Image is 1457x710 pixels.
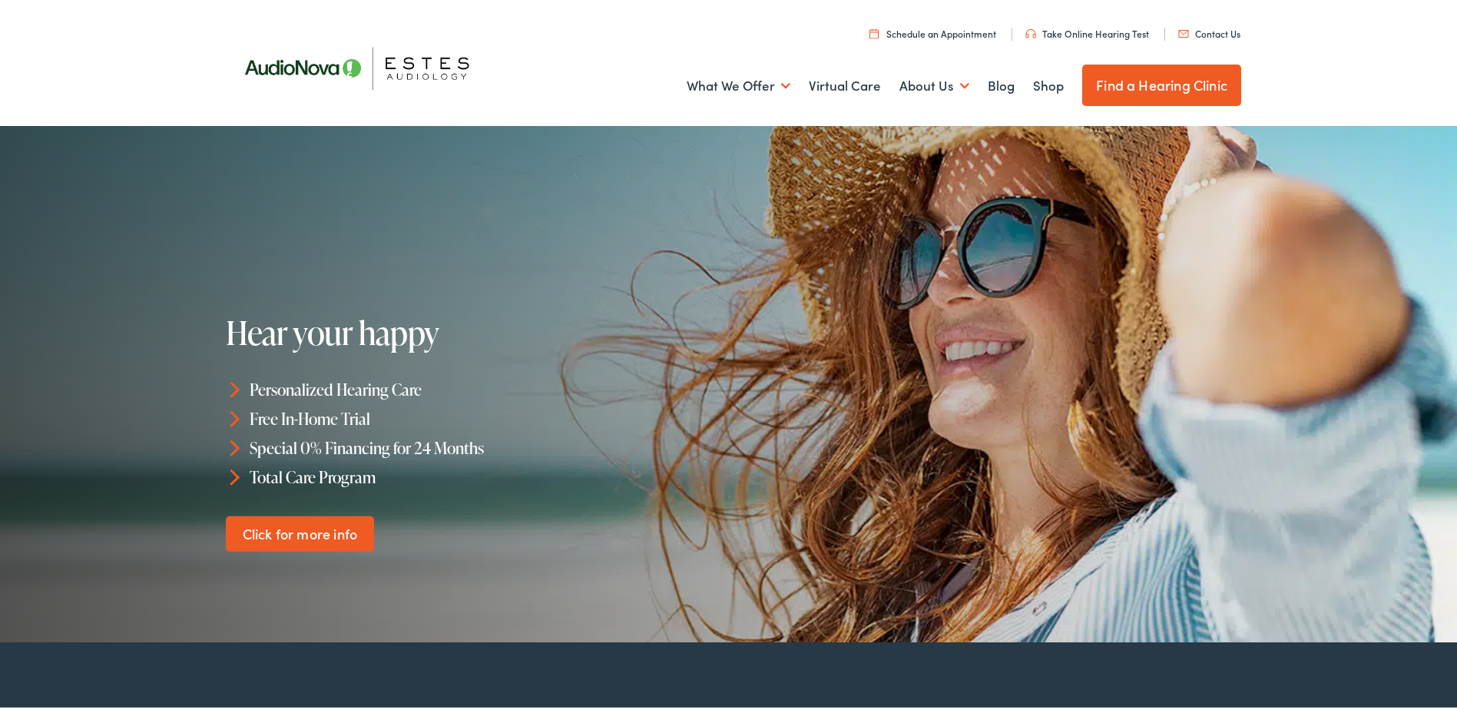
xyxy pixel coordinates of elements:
[869,24,996,37] a: Schedule an Appointment
[226,513,374,549] a: Click for more info
[1025,26,1036,35] img: utility icon
[809,55,881,111] a: Virtual Care
[1033,55,1064,111] a: Shop
[1178,24,1240,37] a: Contact Us
[226,401,736,430] li: Free In-Home Trial
[1082,61,1241,103] a: Find a Hearing Clinic
[226,312,693,347] h1: Hear your happy
[226,430,736,460] li: Special 0% Financing for 24 Months
[1025,24,1149,37] a: Take Online Hearing Test
[988,55,1015,111] a: Blog
[899,55,969,111] a: About Us
[226,372,736,401] li: Personalized Hearing Care
[869,25,879,35] img: utility icon
[687,55,790,111] a: What We Offer
[226,459,736,488] li: Total Care Program
[1178,27,1189,35] img: utility icon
